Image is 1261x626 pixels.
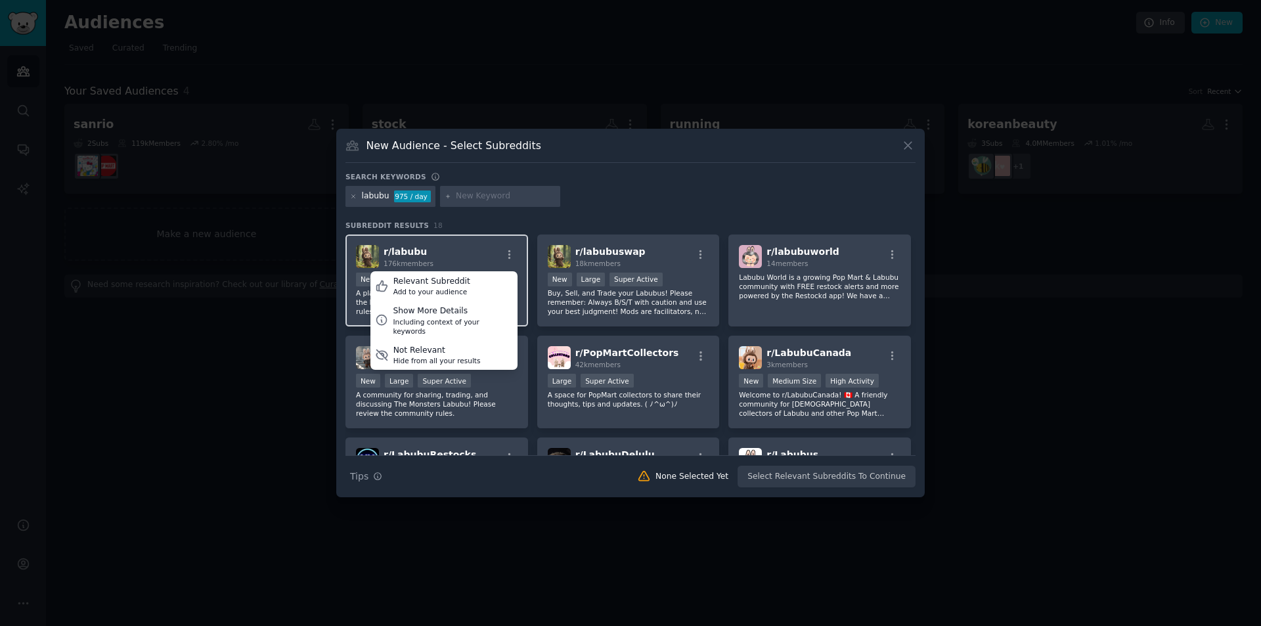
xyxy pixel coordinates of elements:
input: New Keyword [456,190,556,202]
span: 176k members [384,259,433,267]
img: Labubus [739,448,762,471]
img: PopMartCollectors [548,346,571,369]
span: r/ Labubus [766,449,818,460]
img: LabubuCanada [739,346,762,369]
span: 18k members [575,259,621,267]
div: 975 / day [394,190,431,202]
img: LabubuRestocks [356,448,379,471]
span: r/ PopMartCollectors [575,347,679,358]
div: Super Active [609,273,663,286]
p: A space for PopMart collectors to share their thoughts, tips and updates. ( ﾉ^ω^)ﾉ [548,390,709,409]
div: New [739,374,763,388]
span: r/ labubu [384,246,427,257]
p: A community for sharing, trading, and discussing The Monsters Labubu! Please review the community... [356,390,518,418]
button: Tips [345,465,387,488]
img: LabubuDelulu [548,448,571,471]
img: LabubuDrops [356,346,379,369]
div: Add to your audience [393,287,470,296]
span: 42k members [575,361,621,369]
div: labubu [362,190,389,202]
img: labubu [356,245,379,268]
h3: New Audience - Select Subreddits [366,139,541,152]
div: Show More Details [393,305,512,317]
span: r/ labubuswap [575,246,646,257]
span: r/ LabubuCanada [766,347,851,358]
div: Large [577,273,606,286]
p: Welcome to r/LabubuCanada! 🇨🇦 A friendly community for [DEMOGRAPHIC_DATA] collectors of Labubu an... [739,390,900,418]
span: Subreddit Results [345,221,429,230]
p: Buy, Sell, and Trade your Labubus! Please remember: Always B/S/T with caution and use your best j... [548,288,709,316]
div: New [356,374,380,388]
div: Large [548,374,577,388]
span: 18 [433,221,443,229]
span: 3k members [766,361,808,369]
span: r/ LabubuDelulu [575,449,655,460]
div: Including context of your keywords [393,317,512,336]
p: Labubu World is a growing Pop Mart & Labubu community with FREE restock alerts and more powered b... [739,273,900,300]
span: r/ LabubuRestocks [384,449,476,460]
span: 14 members [766,259,808,267]
div: None Selected Yet [655,471,728,483]
div: Relevant Subreddit [393,276,470,288]
div: Super Active [418,374,471,388]
span: r/ labubuworld [766,246,839,257]
p: A place to discuss [PERSON_NAME]’s Labubu the Monsters. Please be sure to read the sub rules. As ... [356,288,518,316]
div: Medium Size [768,374,821,388]
img: labubuworld [739,245,762,268]
h3: Search keywords [345,172,426,181]
div: New [548,273,572,286]
img: labubuswap [548,245,571,268]
div: Not Relevant [393,345,481,357]
span: Tips [350,470,368,483]
div: Hide from all your results [393,356,481,365]
div: Super Active [581,374,634,388]
div: High Activity [826,374,879,388]
div: New [356,273,380,286]
div: Large [385,374,414,388]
